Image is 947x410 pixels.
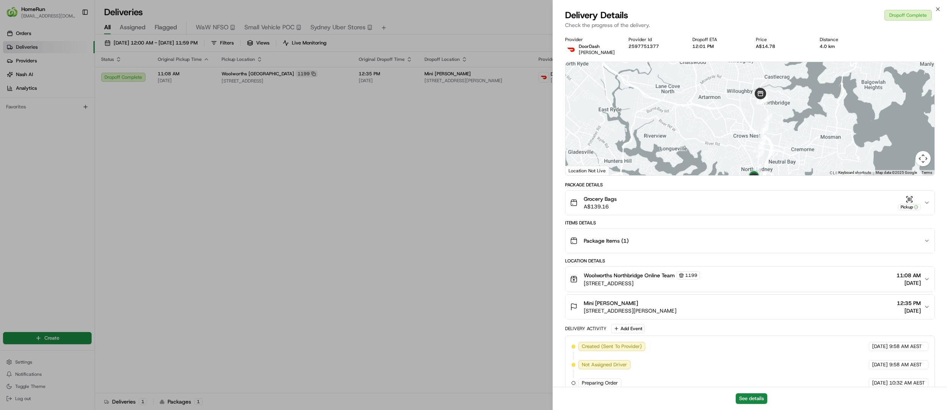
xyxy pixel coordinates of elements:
span: Grocery Bags [584,195,617,203]
div: Package Details [565,182,935,188]
span: [STREET_ADDRESS][PERSON_NAME] [584,307,676,315]
div: 4.0 km [820,43,871,49]
div: 14 [757,119,772,133]
div: Price [756,37,808,43]
div: 1 [750,141,765,155]
a: Open this area in Google Maps (opens a new window) [567,165,592,175]
div: 15 [757,122,771,137]
span: 9:58 AM AEST [889,343,922,350]
button: Map camera controls [915,151,931,166]
div: Distance [820,37,871,43]
button: Grocery BagsA$139.16Pickup [565,191,934,215]
div: A$14.78 [756,43,808,49]
span: [DATE] [872,343,888,350]
div: Pickup [898,204,921,210]
span: Map data ©2025 Google [876,170,917,175]
span: 1199 [685,272,697,278]
div: Items Details [565,220,935,226]
span: Woolworths Northbridge Online Team [584,272,675,279]
span: Package Items ( 1 ) [584,237,629,245]
span: 9:58 AM AEST [889,361,922,368]
div: Provider Id [629,37,680,43]
div: 18 [750,161,764,175]
span: 12:35 PM [897,299,921,307]
div: Dropoff ETA [692,37,744,43]
span: Mini [PERSON_NAME] [584,299,638,307]
span: DoorDash [579,43,600,49]
p: Check the progress of the delivery. [565,21,935,29]
div: Location Details [565,258,935,264]
div: Location Not Live [565,166,609,175]
button: Pickup [898,195,921,210]
span: Not Assigned Driver [582,361,627,368]
span: [STREET_ADDRESS] [584,280,700,287]
button: Mini [PERSON_NAME][STREET_ADDRESS][PERSON_NAME]12:35 PM[DATE] [565,295,934,319]
span: Created (Sent To Provider) [582,343,642,350]
a: Terms (opens in new tab) [922,170,932,175]
img: Google [567,165,592,175]
img: doordash_logo_v2.png [565,43,577,56]
button: Woolworths Northbridge Online Team1199[STREET_ADDRESS]11:08 AM[DATE] [565,267,934,292]
button: 2597751377 [629,43,659,49]
button: Package Items (1) [565,229,934,253]
span: [DATE] [896,279,921,287]
span: Delivery Details [565,9,628,21]
div: Provider [565,37,617,43]
span: [PERSON_NAME] [579,49,615,56]
span: [DATE] [872,361,888,368]
span: 10:32 AM AEST [889,380,925,386]
span: Preparing Order [582,380,618,386]
div: 16 [754,136,769,150]
div: 12:01 PM [692,43,744,49]
span: A$139.16 [584,203,617,210]
button: Add Event [611,324,645,333]
div: 17 [753,146,767,161]
div: 5 [761,110,775,124]
span: [DATE] [897,307,921,315]
div: 3 [753,141,767,155]
span: 11:08 AM [896,272,921,279]
button: See details [736,393,767,404]
div: 4 [755,132,770,146]
span: [DATE] [872,380,888,386]
div: Delivery Activity [565,326,607,332]
button: Keyboard shortcuts [838,170,871,175]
